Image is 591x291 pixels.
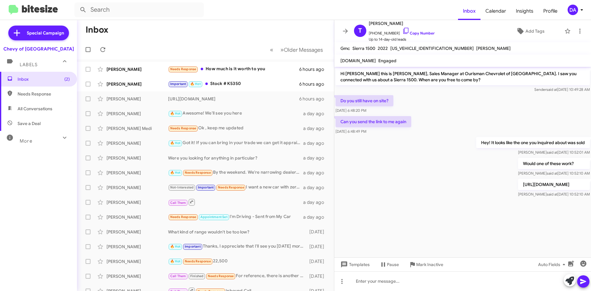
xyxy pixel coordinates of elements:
div: [PERSON_NAME] [107,214,168,220]
button: Add Tags [498,26,561,37]
div: a day ago [303,184,329,191]
div: a day ago [303,199,329,205]
span: [DATE] 6:48:49 PM [336,129,366,134]
span: Up to 14-day-old leads [369,36,435,42]
div: a day ago [303,170,329,176]
div: [URL][DOMAIN_NAME] [168,96,299,102]
span: [PHONE_NUMBER] [369,27,435,36]
div: DA [568,5,578,15]
span: [PERSON_NAME] [369,20,435,27]
span: 🔥 Hot [170,259,181,263]
div: [PERSON_NAME] [107,258,168,265]
nav: Page navigation example [267,43,327,56]
a: Copy Number [402,31,435,35]
span: Inbox [18,76,70,82]
span: Add Tags [525,26,545,37]
p: [URL][DOMAIN_NAME] [518,179,590,190]
button: DA [562,5,584,15]
span: All Conversations [18,106,52,112]
span: Needs Response [18,91,70,97]
span: said at [547,192,557,196]
span: Sierra 1500 [352,46,375,51]
div: For reference, there is another non-Mazda dealership interested in the vehicle as well, so let me... [168,273,306,280]
p: Hey! It looks like the one you inquired about was sold [476,137,590,148]
span: Needs Response [185,171,211,175]
span: Important [170,82,186,86]
p: Can you send the link to me again [336,116,411,127]
span: Needs Response [208,274,234,278]
button: Auto Fields [533,259,573,270]
div: I want a new car with zero mileage. [168,184,303,191]
span: Templates [339,259,370,270]
span: Needs Response [218,185,244,189]
p: Do you still have on site? [336,95,393,106]
button: Next [277,43,327,56]
span: (2) [64,76,70,82]
input: Search [74,2,204,17]
div: 6 hours ago [299,96,329,102]
a: Insights [511,2,538,20]
div: [PERSON_NAME] [107,140,168,146]
span: Needs Response [170,67,196,71]
span: Finished [190,274,204,278]
div: a day ago [303,214,329,220]
div: a day ago [303,125,329,131]
span: [PERSON_NAME] [DATE] 10:52:10 AM [518,171,590,176]
span: 🔥 Hot [190,82,201,86]
div: 6 hours ago [299,66,329,72]
div: 6 hours ago [299,81,329,87]
span: Appointment Set [200,215,227,219]
a: Profile [538,2,562,20]
div: By the weekend. We're narrowing dealerships to visit. [168,169,303,176]
span: Call Them [170,201,186,205]
p: Would one of these work? [518,158,590,169]
div: I'm Driving - Sent from My Car [168,213,303,220]
span: said at [547,171,557,176]
div: a day ago [303,111,329,117]
span: Mark Inactive [416,259,443,270]
span: Important [198,185,214,189]
span: 🔥 Hot [170,111,181,115]
span: Special Campaign [27,30,64,36]
span: 2022 [378,46,388,51]
div: Chevy of [GEOGRAPHIC_DATA] [3,46,74,52]
div: [DATE] [306,244,329,250]
span: [DATE] 6:48:20 PM [336,108,366,113]
div: Stock # K5350 [168,80,299,87]
div: [PERSON_NAME] [107,96,168,102]
button: Previous [266,43,277,56]
div: Awesome! We'll see you here [168,110,303,117]
div: [DATE] [306,229,329,235]
div: [PERSON_NAME] [107,66,168,72]
div: [PERSON_NAME] [107,244,168,250]
div: [PERSON_NAME] Medi [107,125,168,131]
div: [PERSON_NAME] [107,170,168,176]
span: Older Messages [284,46,323,53]
span: Important [185,245,201,249]
span: 🔥 Hot [170,171,181,175]
a: Special Campaign [8,26,69,40]
button: Templates [334,259,375,270]
span: [DOMAIN_NAME] [340,58,376,63]
span: [PERSON_NAME] [476,46,511,51]
span: said at [547,150,557,155]
a: Inbox [458,2,480,20]
span: Auto Fields [538,259,568,270]
div: [DATE] [306,258,329,265]
div: a day ago [303,140,329,146]
span: Pause [387,259,399,270]
div: [PERSON_NAME] [107,199,168,205]
span: « [270,46,273,54]
div: [PERSON_NAME] [107,229,168,235]
div: [PERSON_NAME] [107,81,168,87]
div: 22,500 [168,258,306,265]
div: What kind of range wouldn't be too low? [168,229,306,235]
div: Ok , keep me updated [168,125,303,132]
span: Needs Response [170,126,196,130]
span: [PERSON_NAME] [DATE] 10:52:10 AM [518,192,590,196]
span: said at [546,87,557,92]
span: Labels [20,62,38,67]
a: Calendar [480,2,511,20]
